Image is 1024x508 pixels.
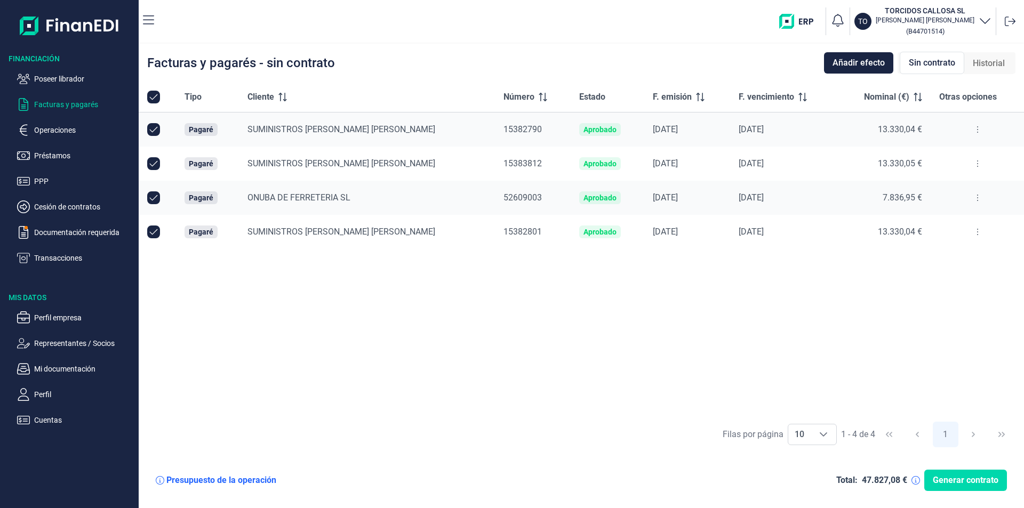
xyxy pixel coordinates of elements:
[34,414,134,426] p: Cuentas
[34,149,134,162] p: Préstamos
[147,157,160,170] div: Row Unselected null
[17,388,134,401] button: Perfil
[503,158,542,168] span: 15383812
[34,200,134,213] p: Cesión de contratos
[864,91,909,103] span: Nominal (€)
[17,311,134,324] button: Perfil empresa
[20,9,119,43] img: Logo de aplicación
[34,175,134,188] p: PPP
[583,125,617,134] div: Aprobado
[503,192,542,203] span: 52609003
[939,91,997,103] span: Otras opciones
[739,227,828,237] div: [DATE]
[34,311,134,324] p: Perfil empresa
[17,226,134,239] button: Documentación requerida
[189,228,213,236] div: Pagaré
[989,422,1014,447] button: Last Page
[924,470,1007,491] button: Generar contrato
[824,52,893,74] button: Añadir efecto
[878,158,922,168] span: 13.330,05 €
[900,52,964,74] div: Sin contrato
[906,27,945,35] small: Copiar cif
[909,57,955,69] span: Sin contrato
[858,16,868,27] p: TO
[503,91,534,103] span: Número
[503,227,542,237] span: 15382801
[147,123,160,136] div: Row Unselected null
[653,192,722,203] div: [DATE]
[17,200,134,213] button: Cesión de contratos
[973,57,1005,70] span: Historial
[147,57,335,69] div: Facturas y pagarés - sin contrato
[579,91,605,103] span: Estado
[811,424,836,445] div: Choose
[933,474,998,487] span: Generar contrato
[147,91,160,103] div: All items selected
[739,124,828,135] div: [DATE]
[185,91,202,103] span: Tipo
[933,422,958,447] button: Page 1
[583,159,617,168] div: Aprobado
[833,57,885,69] span: Añadir efecto
[739,91,794,103] span: F. vencimiento
[723,428,783,441] div: Filas por página
[964,53,1013,74] div: Historial
[34,98,134,111] p: Facturas y pagarés
[876,16,974,25] p: [PERSON_NAME] [PERSON_NAME]
[878,124,922,134] span: 13.330,04 €
[147,191,160,204] div: Row Unselected null
[17,337,134,350] button: Representantes / Socios
[34,252,134,264] p: Transacciones
[583,228,617,236] div: Aprobado
[247,124,435,134] span: SUMINISTROS [PERSON_NAME] [PERSON_NAME]
[166,475,276,486] div: Presupuesto de la operación
[17,175,134,188] button: PPP
[878,227,922,237] span: 13.330,04 €
[653,158,722,169] div: [DATE]
[653,124,722,135] div: [DATE]
[247,192,350,203] span: ONUBA DE FERRETERIA SL
[247,158,435,168] span: SUMINISTROS [PERSON_NAME] [PERSON_NAME]
[17,72,134,85] button: Poseer librador
[862,475,907,486] div: 47.827,08 €
[876,5,974,16] h3: TORCIDOS CALLOSA SL
[34,226,134,239] p: Documentación requerida
[905,422,930,447] button: Previous Page
[961,422,986,447] button: Next Page
[779,14,821,29] img: erp
[836,475,858,486] div: Total:
[34,337,134,350] p: Representantes / Socios
[876,422,902,447] button: First Page
[34,72,134,85] p: Poseer librador
[247,227,435,237] span: SUMINISTROS [PERSON_NAME] [PERSON_NAME]
[189,193,213,202] div: Pagaré
[653,227,722,237] div: [DATE]
[189,159,213,168] div: Pagaré
[17,362,134,375] button: Mi documentación
[34,362,134,375] p: Mi documentación
[34,388,134,401] p: Perfil
[147,225,160,238] div: Row Unselected null
[247,91,274,103] span: Cliente
[788,424,811,445] span: 10
[739,192,828,203] div: [DATE]
[503,124,542,134] span: 15382790
[739,158,828,169] div: [DATE]
[583,193,617,202] div: Aprobado
[841,430,875,439] span: 1 - 4 de 4
[34,124,134,136] p: Operaciones
[17,414,134,426] button: Cuentas
[883,192,922,203] span: 7.836,95 €
[854,5,991,37] button: TOTORCIDOS CALLOSA SL[PERSON_NAME] [PERSON_NAME](B44701514)
[189,125,213,134] div: Pagaré
[17,124,134,136] button: Operaciones
[653,91,692,103] span: F. emisión
[17,252,134,264] button: Transacciones
[17,149,134,162] button: Préstamos
[17,98,134,111] button: Facturas y pagarés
